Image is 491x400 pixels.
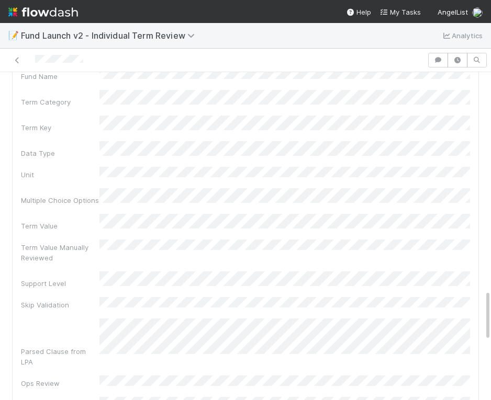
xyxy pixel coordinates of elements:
span: AngelList [438,8,468,16]
a: Analytics [441,29,483,42]
img: logo-inverted-e16ddd16eac7371096b0.svg [8,3,78,21]
div: Unit [21,169,99,180]
div: Fund Name [21,71,99,82]
div: Term Value Manually Reviewed [21,242,99,263]
div: Multiple Choice Options [21,195,99,205]
div: Parsed Clause from LPA [21,346,99,367]
div: Term Value [21,221,99,231]
div: Ops Review [21,378,99,388]
span: Fund Launch v2 - Individual Term Review [21,30,200,41]
div: Skip Validation [21,300,99,310]
img: avatar_784ea27d-2d59-4749-b480-57d513651deb.png [472,7,483,18]
a: My Tasks [380,7,421,17]
div: Support Level [21,278,99,289]
div: Term Category [21,97,99,107]
div: Data Type [21,148,99,158]
div: Term Key [21,122,99,133]
div: Help [346,7,371,17]
span: My Tasks [380,8,421,16]
span: 📝 [8,31,19,40]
